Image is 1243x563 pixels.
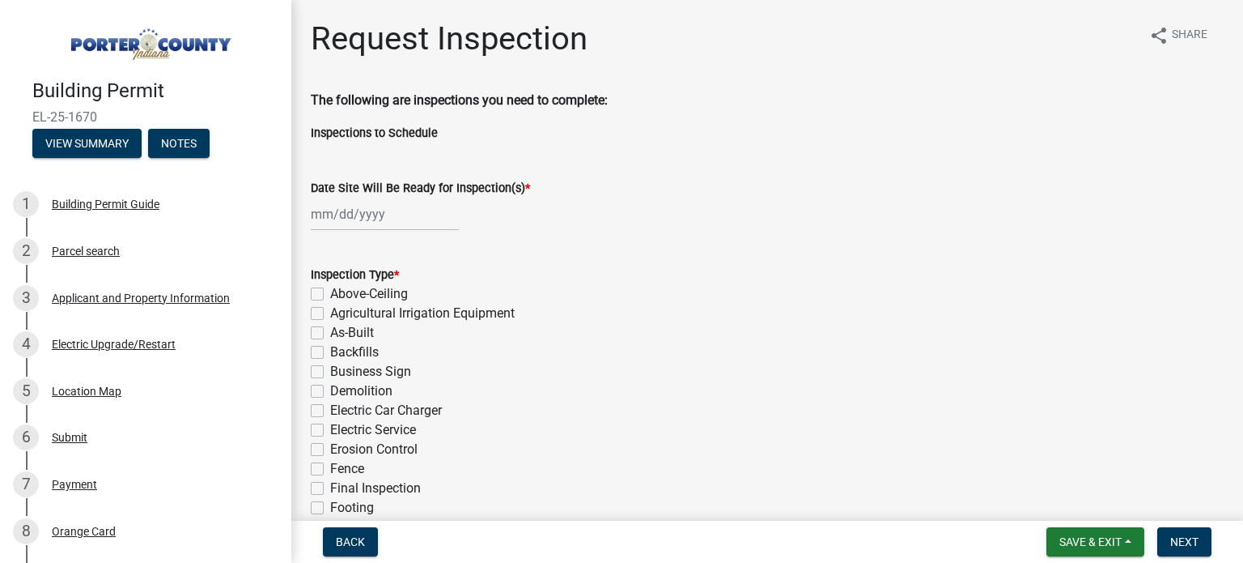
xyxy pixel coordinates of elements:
div: Submit [52,432,87,443]
img: Porter County, Indiana [32,17,265,62]
span: Back [336,535,365,548]
label: As-Built [330,323,374,343]
label: Above-Ceiling [330,284,408,304]
div: 2 [13,238,39,264]
button: Notes [148,129,210,158]
label: Date Site Will Be Ready for Inspection(s) [311,183,530,194]
label: Fence [330,459,364,479]
div: 5 [13,378,39,404]
label: Backfills [330,343,379,362]
button: Next [1157,527,1211,557]
span: Share [1172,26,1207,45]
div: 7 [13,471,39,497]
label: Business Sign [330,362,411,382]
div: Electric Upgrade/Restart [52,339,176,350]
div: 3 [13,285,39,311]
div: 4 [13,331,39,357]
label: Footing [330,498,374,518]
div: Applicant and Property Information [52,292,230,304]
label: Final Inspection [330,479,421,498]
label: Inspection Type [311,270,399,281]
div: 8 [13,518,39,544]
label: Demolition [330,382,392,401]
strong: The following are inspections you need to complete: [311,92,608,108]
h1: Request Inspection [311,19,588,58]
div: Payment [52,479,97,490]
button: View Summary [32,129,142,158]
label: Electric Car Charger [330,401,442,420]
div: Building Permit Guide [52,198,159,210]
input: mm/dd/yyyy [311,198,459,231]
label: Agricultural Irrigation Equipment [330,304,515,323]
div: 6 [13,424,39,450]
wm-modal-confirm: Notes [148,138,210,151]
h4: Building Permit [32,79,278,103]
button: Save & Exit [1046,527,1144,557]
div: Orange Card [52,526,116,537]
label: Electric Service [330,420,416,440]
span: Save & Exit [1059,535,1122,548]
button: Back [323,527,378,557]
div: Parcel search [52,245,120,257]
span: EL-25-1670 [32,109,259,125]
button: shareShare [1136,19,1220,51]
div: 1 [13,191,39,217]
label: Erosion Control [330,440,418,459]
span: Next [1170,535,1198,548]
i: share [1149,26,1169,45]
div: Location Map [52,386,121,397]
label: Inspections to Schedule [311,128,438,139]
wm-modal-confirm: Summary [32,138,142,151]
